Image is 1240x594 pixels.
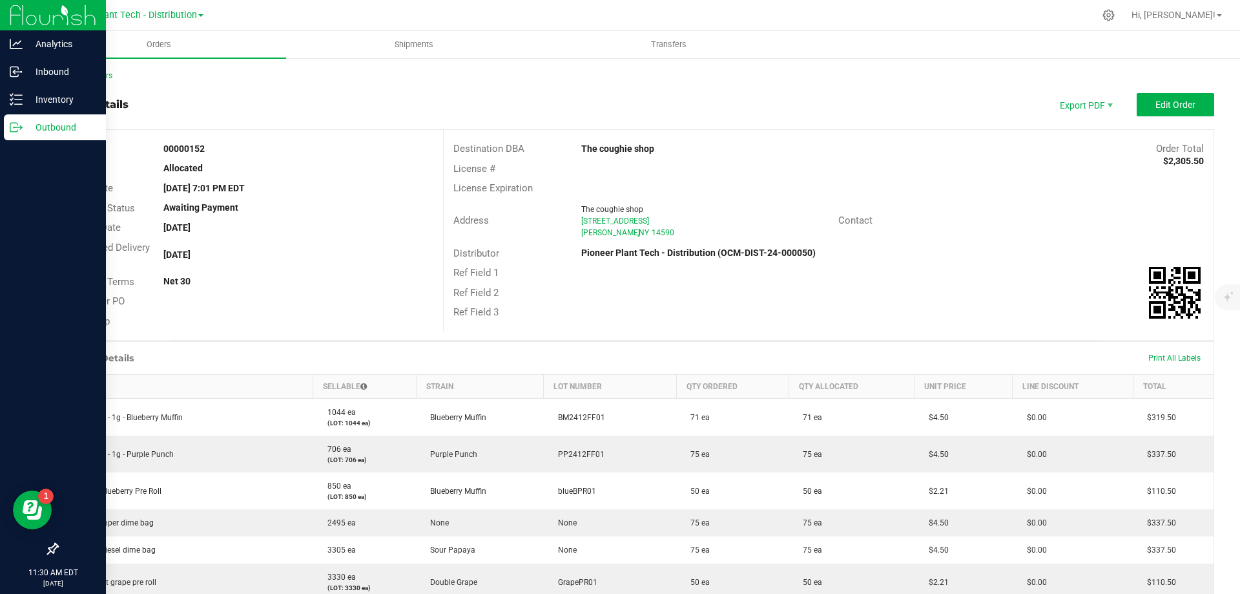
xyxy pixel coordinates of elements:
[453,287,499,299] span: Ref Field 2
[10,65,23,78] inline-svg: Inbound
[453,163,495,175] span: License #
[313,375,417,399] th: Sellable
[321,518,356,527] span: 2495 ea
[66,578,156,587] span: goodnight grape pre roll
[684,487,710,496] span: 50 ea
[684,578,710,587] span: 50 ea
[581,217,649,226] span: [STREET_ADDRESS]
[424,546,475,555] span: Sour Papaya
[321,408,356,417] span: 1044 ea
[1020,487,1047,496] span: $0.00
[453,215,489,226] span: Address
[66,487,161,496] span: Pioneer Blueberry Pre Roll
[1163,156,1204,166] strong: $2,305.50
[163,276,191,286] strong: Net 30
[38,489,54,504] iframe: Resource center unread badge
[1141,518,1176,527] span: $337.50
[1137,93,1214,116] button: Edit Order
[163,202,238,213] strong: Awaiting Payment
[1020,413,1047,422] span: $0.00
[637,228,639,237] span: ,
[922,450,949,459] span: $4.50
[321,546,356,555] span: 3305 ea
[10,93,23,106] inline-svg: Inventory
[684,450,710,459] span: 75 ea
[6,567,100,578] p: 11:30 AM EDT
[796,450,822,459] span: 75 ea
[676,375,789,399] th: Qty Ordered
[163,163,203,173] strong: Allocated
[67,242,150,268] span: Requested Delivery Date
[163,249,191,260] strong: [DATE]
[581,205,643,214] span: The coughie shop
[1020,518,1047,527] span: $0.00
[796,578,822,587] span: 50 ea
[1141,487,1176,496] span: $110.50
[581,228,640,237] span: [PERSON_NAME]
[552,546,577,555] span: None
[581,248,816,258] strong: Pioneer Plant Tech - Distribution (OCM-DIST-24-000050)
[163,183,245,193] strong: [DATE] 7:01 PM EDT
[23,36,100,52] p: Analytics
[321,573,356,582] span: 3330 ea
[286,31,541,58] a: Shipments
[581,143,654,154] strong: The coughie shop
[453,306,499,318] span: Ref Field 3
[1131,10,1215,20] span: Hi, [PERSON_NAME]!
[1046,93,1124,116] span: Export PDF
[321,445,351,454] span: 706 ea
[789,375,914,399] th: Qty Allocated
[321,455,409,465] p: (LOT: 706 ea)
[321,418,409,428] p: (LOT: 1044 ea)
[544,375,677,399] th: Lot Number
[1013,375,1133,399] th: Line Discount
[1141,413,1176,422] span: $319.50
[424,487,486,496] span: Blueberry Muffin
[424,518,449,527] span: None
[552,487,596,496] span: blueBPR01
[639,228,649,237] span: NY
[61,10,197,21] span: Pioneer Plant Tech - Distribution
[552,578,597,587] span: GrapePR01
[1141,578,1176,587] span: $110.50
[1020,578,1047,587] span: $0.00
[31,31,286,58] a: Orders
[377,39,451,50] span: Shipments
[922,518,949,527] span: $4.50
[416,375,544,399] th: Strain
[13,491,52,529] iframe: Resource center
[552,518,577,527] span: None
[453,248,499,259] span: Distributor
[796,518,822,527] span: 75 ea
[1149,267,1201,319] qrcode: 00000152
[1020,450,1047,459] span: $0.00
[424,413,486,422] span: Blueberry Muffin
[66,546,156,555] span: papaya diesel dime bag
[23,64,100,80] p: Inbound
[634,39,704,50] span: Transfers
[163,222,191,233] strong: [DATE]
[1133,375,1214,399] th: Total
[652,228,674,237] span: 14590
[321,583,409,593] p: (LOT: 3330 ea)
[1020,546,1047,555] span: $0.00
[66,413,183,422] span: Dime Bag - 1g - Blueberry Muffin
[10,121,23,134] inline-svg: Outbound
[684,546,710,555] span: 75 ea
[1155,100,1195,110] span: Edit Order
[163,143,205,154] strong: 00000152
[66,518,154,527] span: sour stomper dime bag
[796,546,822,555] span: 75 ea
[1149,267,1201,319] img: Scan me!
[321,482,351,491] span: 850 ea
[1141,546,1176,555] span: $337.50
[6,578,100,588] p: [DATE]
[922,546,949,555] span: $4.50
[796,487,822,496] span: 50 ea
[1156,143,1204,154] span: Order Total
[10,37,23,50] inline-svg: Analytics
[453,182,533,194] span: License Expiration
[321,492,409,502] p: (LOT: 850 ea)
[1148,354,1201,363] span: Print All Labels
